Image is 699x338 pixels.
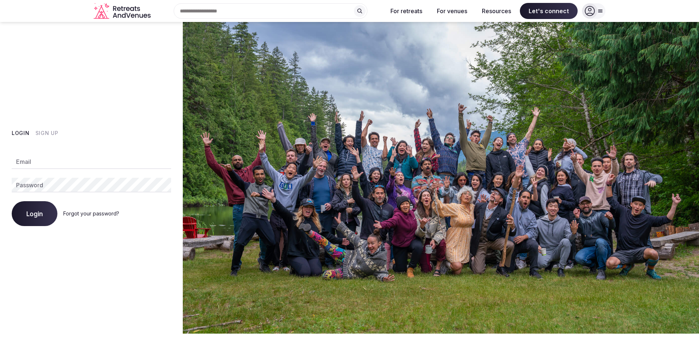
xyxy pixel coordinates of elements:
[431,3,473,19] button: For venues
[35,129,58,137] button: Sign Up
[476,3,517,19] button: Resources
[26,210,43,217] span: Login
[12,129,30,137] button: Login
[94,3,152,19] svg: Retreats and Venues company logo
[94,3,152,19] a: Visit the homepage
[385,3,428,19] button: For retreats
[520,3,578,19] span: Let's connect
[12,201,57,226] button: Login
[183,22,699,334] img: My Account Background
[63,210,119,217] a: Forgot your password?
